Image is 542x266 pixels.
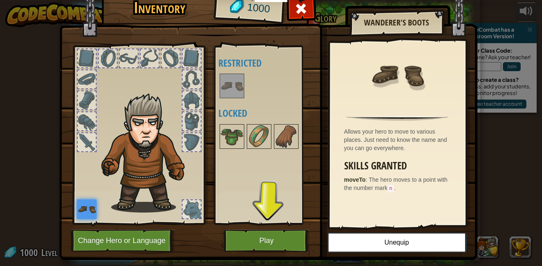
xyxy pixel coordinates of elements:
[218,108,315,118] h4: Locked
[371,48,424,102] img: portrait.png
[344,160,455,171] h3: Skills Granted
[344,127,455,152] div: Allows your hero to move to various places. Just need to know the name and you can go everywhere.
[71,229,175,252] button: Change Hero or Language
[220,125,243,148] img: portrait.png
[366,176,369,183] span: :
[224,229,310,252] button: Play
[327,232,466,253] button: Unequip
[97,93,198,213] img: hair_m2.png
[387,185,394,192] code: n
[358,18,435,27] h2: Wanderer's Boots
[218,58,315,68] h4: Restricted
[344,176,448,191] span: The hero moves to a point with the number mark .
[275,125,298,148] img: portrait.png
[248,125,271,148] img: portrait.png
[77,199,97,219] img: portrait.png
[346,116,448,121] img: hr.png
[220,74,243,97] img: portrait.png
[344,176,366,183] strong: moveTo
